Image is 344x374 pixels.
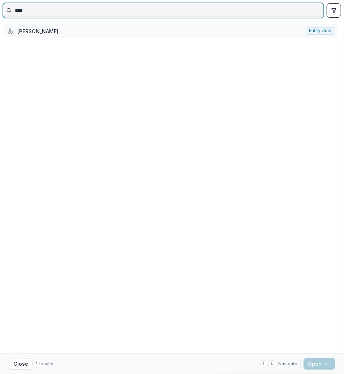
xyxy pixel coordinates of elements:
span: Entity user [309,28,332,33]
span: results [39,361,53,366]
span: Navigate [278,361,297,367]
button: Open [304,358,335,370]
span: 1 [36,361,38,366]
div: [PERSON_NAME] [17,27,58,35]
button: Close [9,358,33,370]
button: toggle filters [327,3,341,18]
